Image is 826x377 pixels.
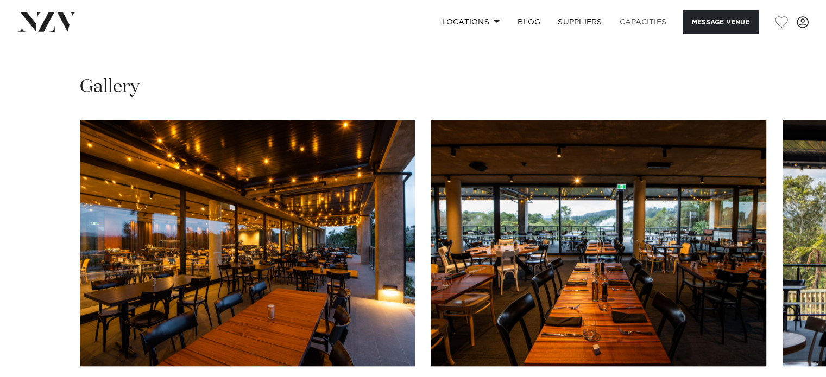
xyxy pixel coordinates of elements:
[433,10,509,34] a: Locations
[80,120,415,366] swiper-slide: 1 / 4
[509,10,549,34] a: BLOG
[611,10,676,34] a: Capacities
[17,12,77,31] img: nzv-logo.png
[431,120,766,366] swiper-slide: 2 / 4
[549,10,610,34] a: SUPPLIERS
[683,10,759,34] button: Message Venue
[80,75,140,99] h2: Gallery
